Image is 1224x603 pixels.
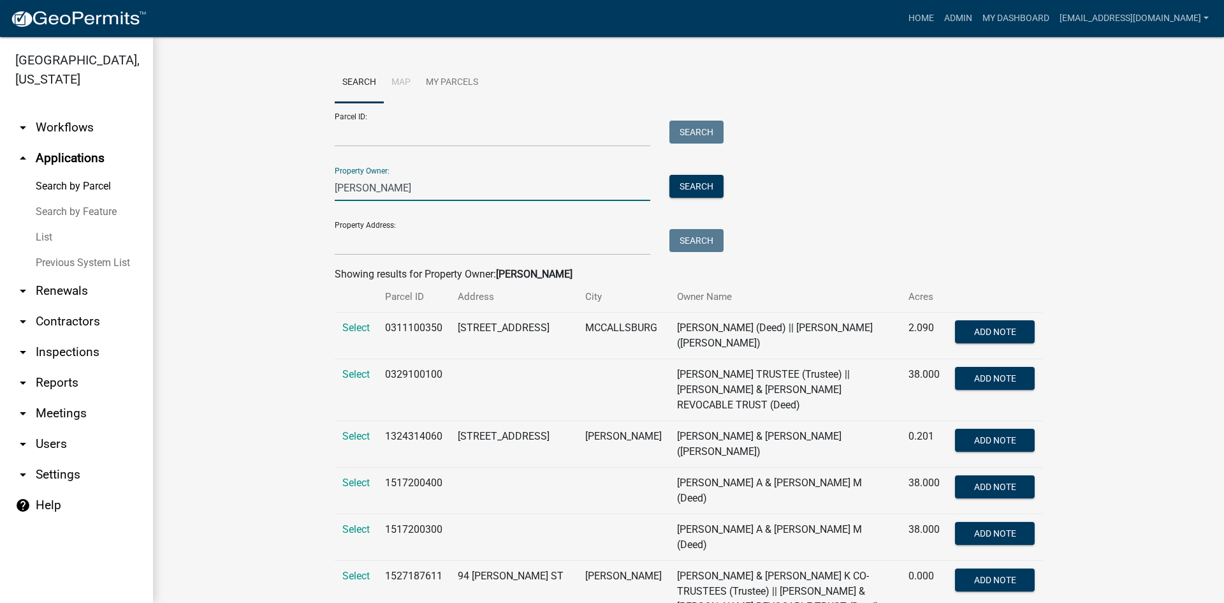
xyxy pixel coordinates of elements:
[15,283,31,299] i: arrow_drop_down
[901,514,947,561] td: 38.000
[15,375,31,391] i: arrow_drop_down
[901,359,947,421] td: 38.000
[450,282,578,312] th: Address
[669,359,901,421] td: [PERSON_NAME] TRUSTEE (Trustee) || [PERSON_NAME] & [PERSON_NAME] REVOCABLE TRUST (Deed)
[669,468,901,514] td: [PERSON_NAME] A & [PERSON_NAME] M (Deed)
[1054,6,1214,31] a: [EMAIL_ADDRESS][DOMAIN_NAME]
[977,6,1054,31] a: My Dashboard
[15,314,31,329] i: arrow_drop_down
[377,313,450,359] td: 0311100350
[973,327,1016,337] span: Add Note
[342,523,370,535] a: Select
[377,514,450,561] td: 1517200300
[955,367,1035,390] button: Add Note
[955,522,1035,545] button: Add Note
[15,498,31,513] i: help
[578,313,669,359] td: MCCALLSBURG
[973,435,1016,445] span: Add Note
[450,313,578,359] td: [STREET_ADDRESS]
[901,421,947,468] td: 0.201
[15,345,31,360] i: arrow_drop_down
[901,282,947,312] th: Acres
[15,436,31,452] i: arrow_drop_down
[669,282,901,312] th: Owner Name
[15,467,31,482] i: arrow_drop_down
[901,468,947,514] td: 38.000
[342,368,370,380] a: Select
[335,63,384,103] a: Search
[496,268,572,280] strong: [PERSON_NAME]
[669,175,724,198] button: Search
[955,475,1035,498] button: Add Note
[15,406,31,421] i: arrow_drop_down
[955,320,1035,343] button: Add Note
[955,569,1035,592] button: Add Note
[669,514,901,561] td: [PERSON_NAME] A & [PERSON_NAME] M (Deed)
[901,313,947,359] td: 2.090
[578,282,669,312] th: City
[669,229,724,252] button: Search
[377,282,450,312] th: Parcel ID
[377,421,450,468] td: 1324314060
[335,267,1042,282] div: Showing results for Property Owner:
[973,373,1016,383] span: Add Note
[973,528,1016,539] span: Add Note
[450,421,578,468] td: [STREET_ADDRESS]
[342,322,370,334] a: Select
[342,430,370,442] a: Select
[939,6,977,31] a: Admin
[903,6,939,31] a: Home
[15,151,31,166] i: arrow_drop_up
[669,313,901,359] td: [PERSON_NAME] (Deed) || [PERSON_NAME] ([PERSON_NAME])
[578,421,669,468] td: [PERSON_NAME]
[15,120,31,135] i: arrow_drop_down
[377,359,450,421] td: 0329100100
[669,421,901,468] td: [PERSON_NAME] & [PERSON_NAME] ([PERSON_NAME])
[342,477,370,489] a: Select
[973,575,1016,585] span: Add Note
[342,570,370,582] a: Select
[669,121,724,144] button: Search
[955,429,1035,452] button: Add Note
[418,63,486,103] a: My Parcels
[973,482,1016,492] span: Add Note
[377,468,450,514] td: 1517200400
